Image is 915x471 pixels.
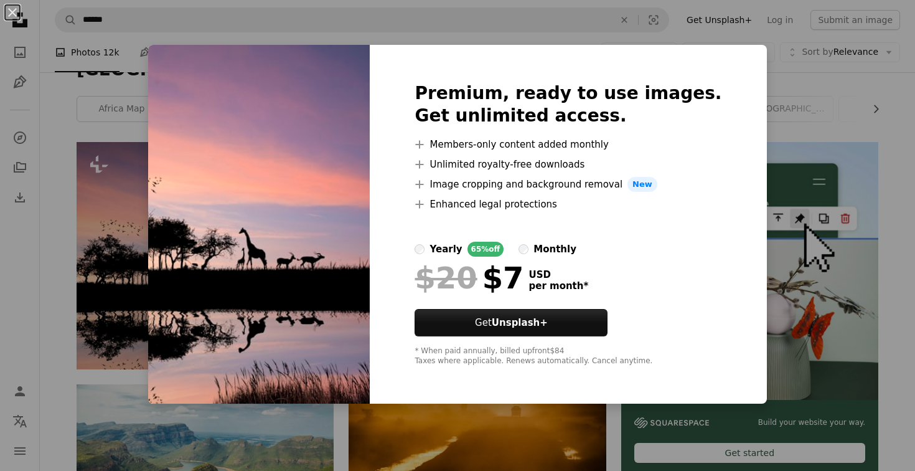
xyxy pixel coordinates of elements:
[533,242,576,257] div: monthly
[415,137,721,152] li: Members-only content added monthly
[148,45,370,404] img: premium_photo-1661936361131-c421746dcd0d
[528,280,588,292] span: per month *
[429,242,462,257] div: yearly
[415,262,477,294] span: $20
[415,309,608,336] button: GetUnsplash+
[528,269,588,280] span: USD
[415,177,721,192] li: Image cropping and background removal
[415,262,523,294] div: $7
[627,177,657,192] span: New
[415,346,721,366] div: * When paid annually, billed upfront $84 Taxes where applicable. Renews automatically. Cancel any...
[518,244,528,254] input: monthly
[415,157,721,172] li: Unlimited royalty-free downloads
[415,197,721,212] li: Enhanced legal protections
[415,244,425,254] input: yearly65%off
[467,242,504,257] div: 65% off
[492,317,548,328] strong: Unsplash+
[415,82,721,127] h2: Premium, ready to use images. Get unlimited access.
